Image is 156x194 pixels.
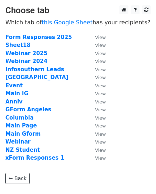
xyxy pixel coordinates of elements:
[88,139,106,145] a: View
[5,19,151,26] p: Which tab of has your recipients?
[88,34,106,40] a: View
[5,131,41,137] a: Main Gform
[88,90,106,97] a: View
[5,50,47,57] a: Webinar 2025
[5,82,23,89] a: Event
[88,42,106,48] a: View
[95,51,106,56] small: View
[42,19,93,26] a: this Google Sheet
[95,35,106,40] small: View
[5,5,151,16] h3: Choose tab
[95,147,106,153] small: View
[5,42,30,48] a: Sheet18
[5,173,30,184] a: ← Back
[95,91,106,96] small: View
[5,58,47,64] a: Webinar 2024
[5,106,51,113] a: GForm Angeles
[95,123,106,128] small: View
[95,83,106,88] small: View
[88,131,106,137] a: View
[88,115,106,121] a: View
[88,50,106,57] a: View
[95,139,106,145] small: View
[95,75,106,80] small: View
[88,147,106,153] a: View
[88,98,106,105] a: View
[88,82,106,89] a: View
[95,131,106,137] small: View
[5,155,64,161] a: xForm Responses 1
[95,155,106,161] small: View
[88,122,106,129] a: View
[88,58,106,64] a: View
[5,74,68,81] a: [GEOGRAPHIC_DATA]
[5,66,64,73] a: Infosouthern Leads
[88,74,106,81] a: View
[88,66,106,73] a: View
[95,115,106,121] small: View
[5,147,40,153] a: NZ Student
[88,155,106,161] a: View
[88,106,106,113] a: View
[5,122,37,129] a: Main Page
[5,115,34,121] a: Columbia
[5,139,30,145] a: Webinar
[5,98,23,105] a: Anniv
[5,34,72,40] a: Form Responses 2025
[95,67,106,72] small: View
[95,43,106,48] small: View
[95,107,106,112] small: View
[5,90,28,97] a: Main IG
[95,99,106,105] small: View
[95,59,106,64] small: View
